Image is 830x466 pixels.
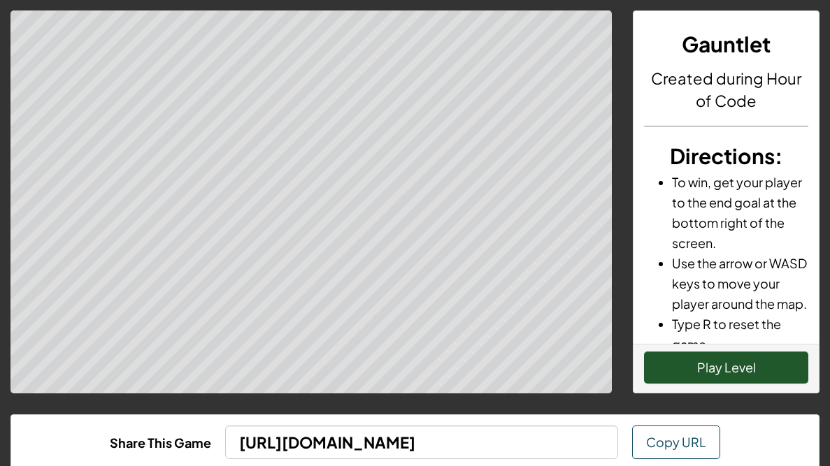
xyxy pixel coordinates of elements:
button: Copy URL [632,425,720,459]
button: Play Level [644,351,808,384]
li: To win, get your player to the end goal at the bottom right of the screen. [672,172,808,253]
h4: Created during Hour of Code [644,67,808,112]
li: Use the arrow or WASD keys to move your player around the map. [672,253,808,314]
span: Directions [670,143,775,169]
span: Copy URL [646,434,706,450]
h3: Gauntlet [644,29,808,60]
li: Type R to reset the game. [672,314,808,354]
b: Share This Game [110,435,211,451]
h3: : [644,140,808,172]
